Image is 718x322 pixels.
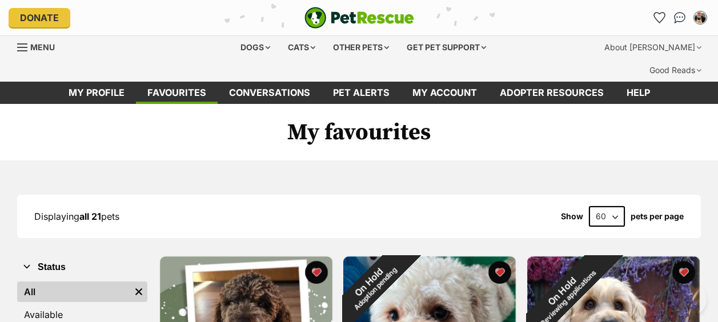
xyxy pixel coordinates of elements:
[136,82,218,104] a: Favourites
[232,36,278,59] div: Dogs
[352,266,398,312] span: Adoption pending
[9,8,70,27] a: Donate
[641,59,709,82] div: Good Reads
[672,261,695,284] button: favourite
[401,82,488,104] a: My account
[488,82,615,104] a: Adopter resources
[647,282,707,316] iframe: Help Scout Beacon - Open
[218,82,322,104] a: conversations
[489,261,512,284] button: favourite
[671,9,689,27] a: Conversations
[79,211,101,222] strong: all 21
[695,12,706,23] img: David Ahern profile pic
[17,281,130,302] a: All
[280,36,323,59] div: Cats
[650,9,709,27] ul: Account quick links
[322,82,401,104] a: Pet alerts
[691,9,709,27] button: My account
[561,212,583,221] span: Show
[17,260,147,275] button: Status
[399,36,494,59] div: Get pet support
[615,82,661,104] a: Help
[650,9,668,27] a: Favourites
[34,211,119,222] span: Displaying pets
[674,12,686,23] img: chat-41dd97257d64d25036548639549fe6c8038ab92f7586957e7f3b1b290dea8141.svg
[596,36,709,59] div: About [PERSON_NAME]
[130,281,147,302] a: Remove filter
[305,261,328,284] button: favourite
[30,42,55,52] span: Menu
[325,36,397,59] div: Other pets
[304,7,414,29] img: logo-e224e6f780fb5917bec1dbf3a21bbac754714ae5b6737aabdf751b685950b380.svg
[631,212,684,221] label: pets per page
[304,7,414,29] a: PetRescue
[57,82,136,104] a: My profile
[17,36,63,57] a: Menu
